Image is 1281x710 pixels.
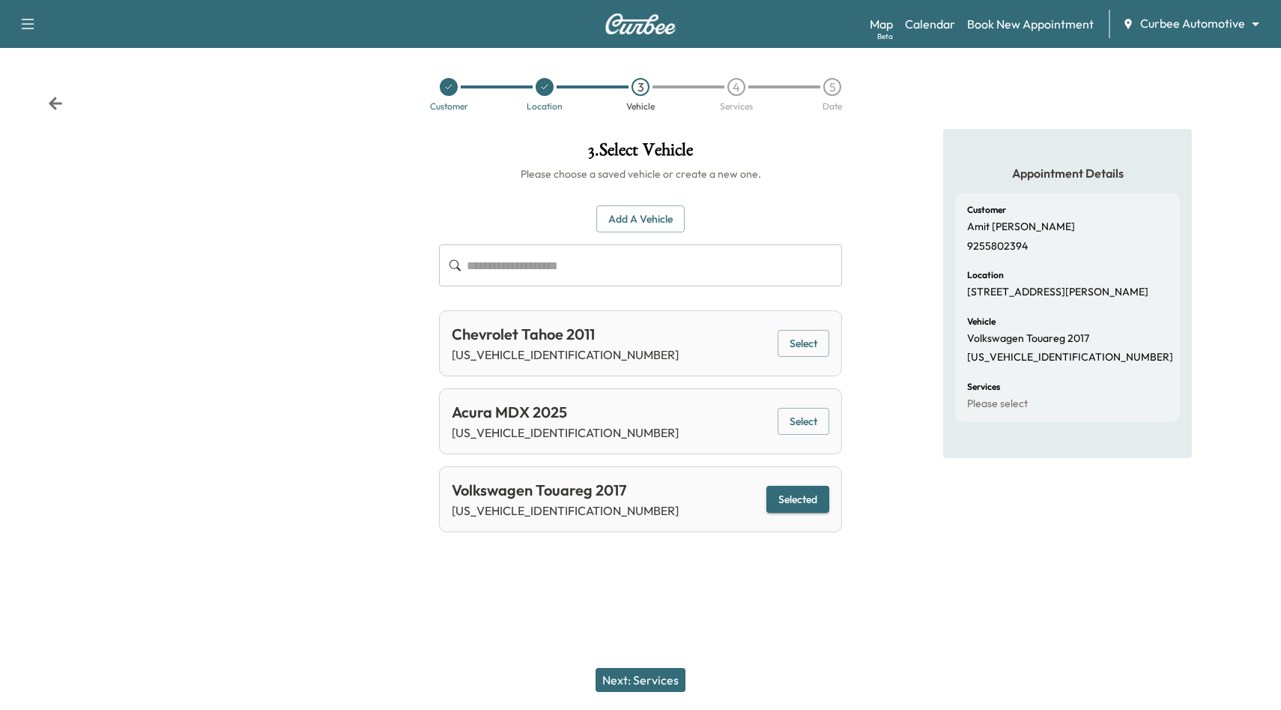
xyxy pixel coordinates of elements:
[905,15,955,33] a: Calendar
[430,102,468,111] div: Customer
[439,166,842,181] h6: Please choose a saved vehicle or create a new one.
[452,401,679,424] div: Acura MDX 2025
[967,351,1173,364] p: [US_VEHICLE_IDENTIFICATION_NUMBER]
[452,479,679,502] div: Volkswagen Touareg 2017
[967,317,996,326] h6: Vehicle
[955,165,1180,181] h5: Appointment Details
[967,286,1148,299] p: [STREET_ADDRESS][PERSON_NAME]
[967,220,1075,234] p: Amit [PERSON_NAME]
[439,141,842,166] h1: 3 . Select Vehicle
[452,502,679,520] p: [US_VEHICLE_IDENTIFICATION_NUMBER]
[870,15,893,33] a: MapBeta
[967,271,1004,280] h6: Location
[626,102,655,111] div: Vehicle
[452,323,679,346] div: Chevrolet Tahoe 2011
[766,486,829,514] button: Selected
[452,346,679,364] p: [US_VEHICLE_IDENTIFICATION_NUMBER]
[967,382,1000,391] h6: Services
[967,240,1028,253] p: 9255802394
[48,96,63,111] div: Back
[823,78,841,96] div: 5
[967,397,1028,411] p: Please select
[967,205,1006,214] h6: Customer
[823,102,842,111] div: Date
[596,668,685,692] button: Next: Services
[1140,15,1245,32] span: Curbee Automotive
[778,408,829,436] button: Select
[727,78,745,96] div: 4
[452,424,679,442] p: [US_VEHICLE_IDENTIFICATION_NUMBER]
[967,332,1089,346] p: Volkswagen Touareg 2017
[967,15,1094,33] a: Book New Appointment
[632,78,649,96] div: 3
[605,13,676,34] img: Curbee Logo
[527,102,563,111] div: Location
[596,205,685,233] button: Add a Vehicle
[720,102,753,111] div: Services
[877,31,893,42] div: Beta
[778,330,829,358] button: Select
